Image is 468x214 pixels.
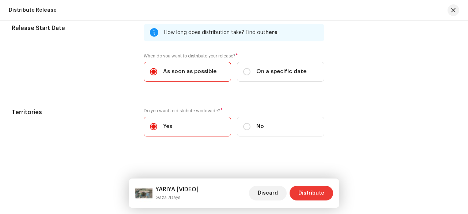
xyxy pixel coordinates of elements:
label: When do you want to distribute your release? [144,53,324,59]
small: YARIYA [VIDEO] [155,194,199,201]
h5: Territories [12,108,132,117]
span: here [265,30,278,35]
span: Distribute [298,186,324,200]
span: No [256,123,264,131]
span: Discard [258,186,278,200]
button: Discard [249,186,287,200]
label: Do you want to distribute worldwide? [144,108,324,114]
span: Yes [163,123,172,131]
h5: YARIYA [VIDEO] [155,185,199,194]
div: Distribute Release [9,7,57,13]
span: As soon as possible [163,68,216,76]
h5: Release Start Date [12,24,132,33]
div: How long does distribution take? Find out . [164,28,318,37]
span: On a specific date [256,68,306,76]
button: Distribute [290,186,333,200]
img: 3634c78d-1f9b-4899-821e-917229d52d5c [135,184,152,202]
